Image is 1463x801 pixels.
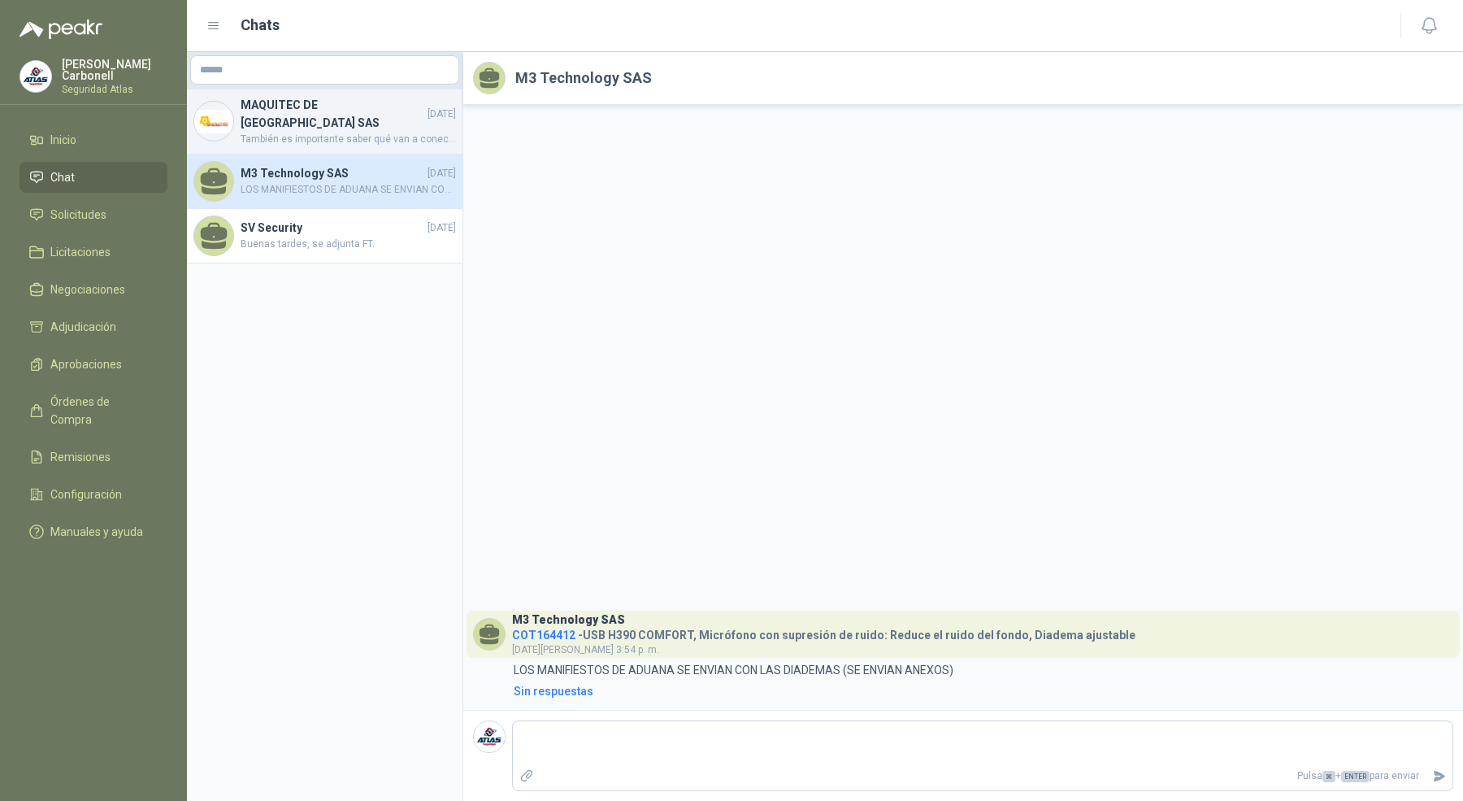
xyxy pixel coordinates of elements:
button: Enviar [1426,762,1452,790]
span: LOS MANIFIESTOS DE ADUANA SE ENVIAN CON LAS DIADEMAS (SE ENVIAN ANEXOS) [241,182,456,198]
span: Negociaciones [50,281,125,298]
span: Inicio [50,131,76,149]
a: M3 Technology SAS[DATE]LOS MANIFIESTOS DE ADUANA SE ENVIAN CON LAS DIADEMAS (SE ENVIAN ANEXOS) [187,155,462,209]
span: [DATE][PERSON_NAME] 3:54 p. m. [512,644,659,655]
a: Aprobaciones [20,349,167,380]
h4: - USB H390 COMFORT, Micrófono con supresión de ruido: Reduce el ruido del fondo, Diadema ajustable [512,625,1135,640]
a: SV Security[DATE]Buenas tardes, se adjunta FT. [187,209,462,263]
h4: M3 Technology SAS [241,164,424,182]
p: [PERSON_NAME] Carbonell [62,59,167,81]
p: LOS MANIFIESTOS DE ADUANA SE ENVIAN CON LAS DIADEMAS (SE ENVIAN ANEXOS) [514,661,953,679]
span: Solicitudes [50,206,106,224]
span: Órdenes de Compra [50,393,152,429]
a: Órdenes de Compra [20,386,167,435]
span: Manuales y ayuda [50,523,143,541]
a: Configuración [20,479,167,510]
span: Remisiones [50,448,111,466]
p: Seguridad Atlas [62,85,167,94]
a: Solicitudes [20,199,167,230]
a: Negociaciones [20,274,167,305]
span: Buenas tardes, se adjunta FT. [241,237,456,252]
span: Chat [50,168,75,186]
a: Inicio [20,124,167,155]
label: Adjuntar archivos [513,762,540,790]
h1: Chats [241,14,280,37]
span: [DATE] [428,166,456,181]
h4: SV Security [241,219,424,237]
span: Licitaciones [50,243,111,261]
h2: M3 Technology SAS [515,67,652,89]
span: Aprobaciones [50,355,122,373]
img: Company Logo [194,102,233,141]
span: Adjudicación [50,318,116,336]
span: También es importante saber qué van a conectar y si ya se realizó el estudio previo para determin... [241,132,456,147]
span: ⌘ [1322,771,1335,782]
span: [DATE] [428,220,456,236]
img: Logo peakr [20,20,102,39]
a: Licitaciones [20,237,167,268]
a: Remisiones [20,442,167,472]
span: Configuración [50,485,122,503]
a: Adjudicación [20,311,167,342]
p: Pulsa + para enviar [540,762,1426,790]
h3: M3 Technology SAS [512,616,625,625]
a: Chat [20,162,167,193]
a: Sin respuestas [510,682,1453,700]
span: ENTER [1341,771,1370,782]
a: Manuales y ayuda [20,516,167,547]
img: Company Logo [20,61,51,92]
span: COT164412 [512,629,575,642]
h4: MAQUITEC DE [GEOGRAPHIC_DATA] SAS [241,96,424,132]
span: [DATE] [428,107,456,122]
img: Company Logo [474,721,505,752]
a: Company LogoMAQUITEC DE [GEOGRAPHIC_DATA] SAS[DATE]También es importante saber qué van a conectar... [187,89,462,155]
div: Sin respuestas [514,682,593,700]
